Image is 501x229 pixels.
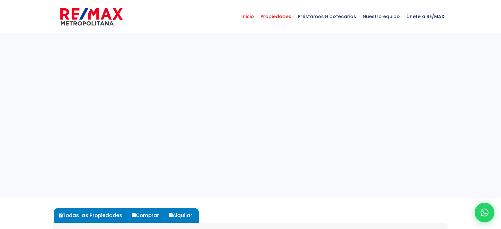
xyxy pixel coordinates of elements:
[359,7,403,26] span: Nuestro equipo
[403,7,448,26] span: Únete a RE/MAX
[238,7,257,26] span: Inicio
[60,7,123,27] img: remax-metropolitana-logo
[257,7,294,26] span: Propiedades
[294,7,359,26] span: Préstamos Hipotecarios
[132,213,136,217] input: Comprar
[59,214,63,217] input: Todas las Propiedades
[167,208,199,223] label: Alquilar
[130,208,166,223] label: Comprar
[169,213,173,217] input: Alquilar
[57,208,129,223] label: Todas las Propiedades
